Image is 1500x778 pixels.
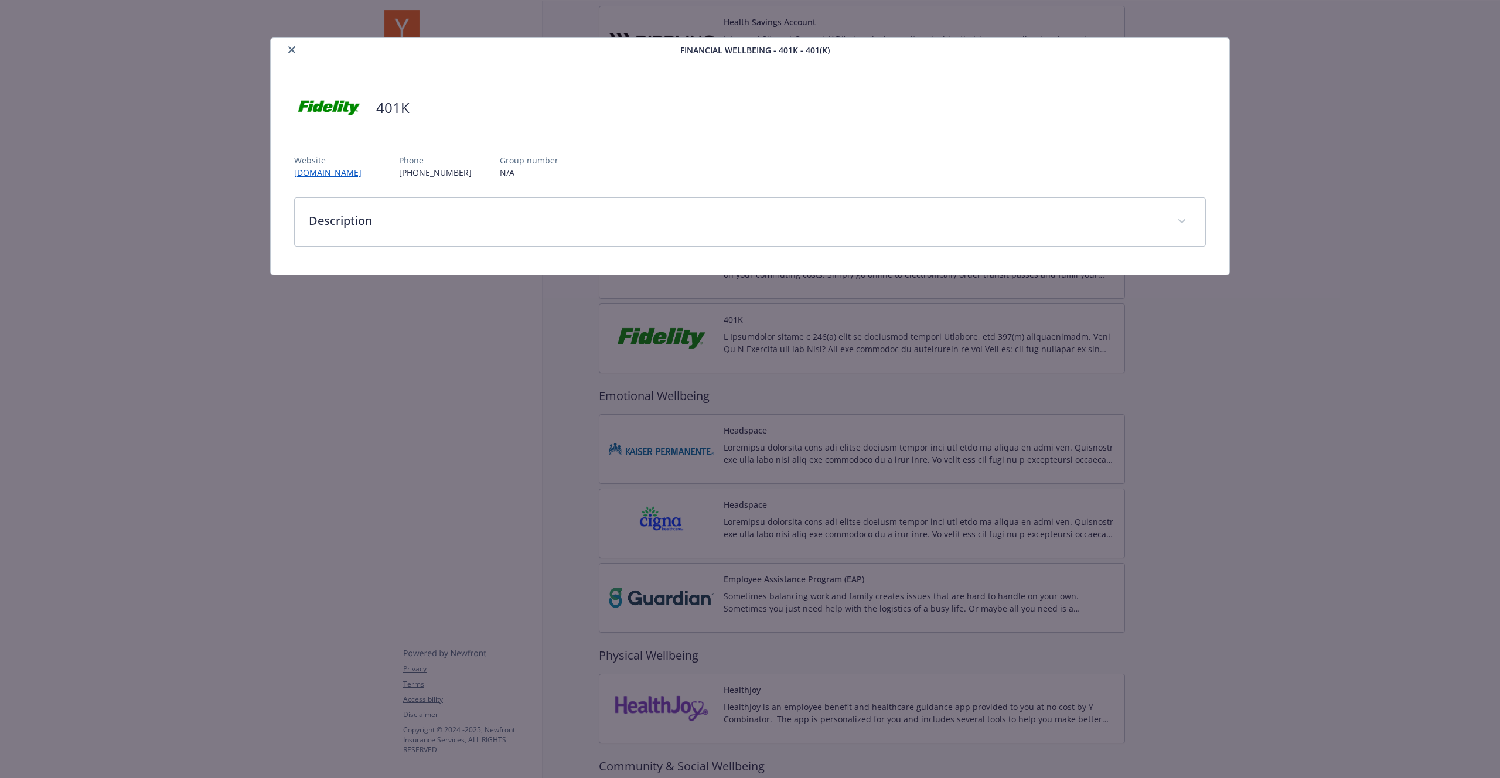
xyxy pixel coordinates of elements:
[294,167,371,178] a: [DOMAIN_NAME]
[294,154,371,166] p: Website
[294,90,364,125] img: Fidelity Investments
[295,198,1205,246] div: Description
[399,154,472,166] p: Phone
[376,98,410,118] h2: 401K
[399,166,472,179] p: [PHONE_NUMBER]
[500,154,558,166] p: Group number
[285,43,299,57] button: close
[150,37,1350,275] div: details for plan Financial Wellbeing - 401K - 401(k)
[309,212,1163,230] p: Description
[680,44,830,56] span: Financial Wellbeing - 401K - 401(k)
[500,166,558,179] p: N/A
